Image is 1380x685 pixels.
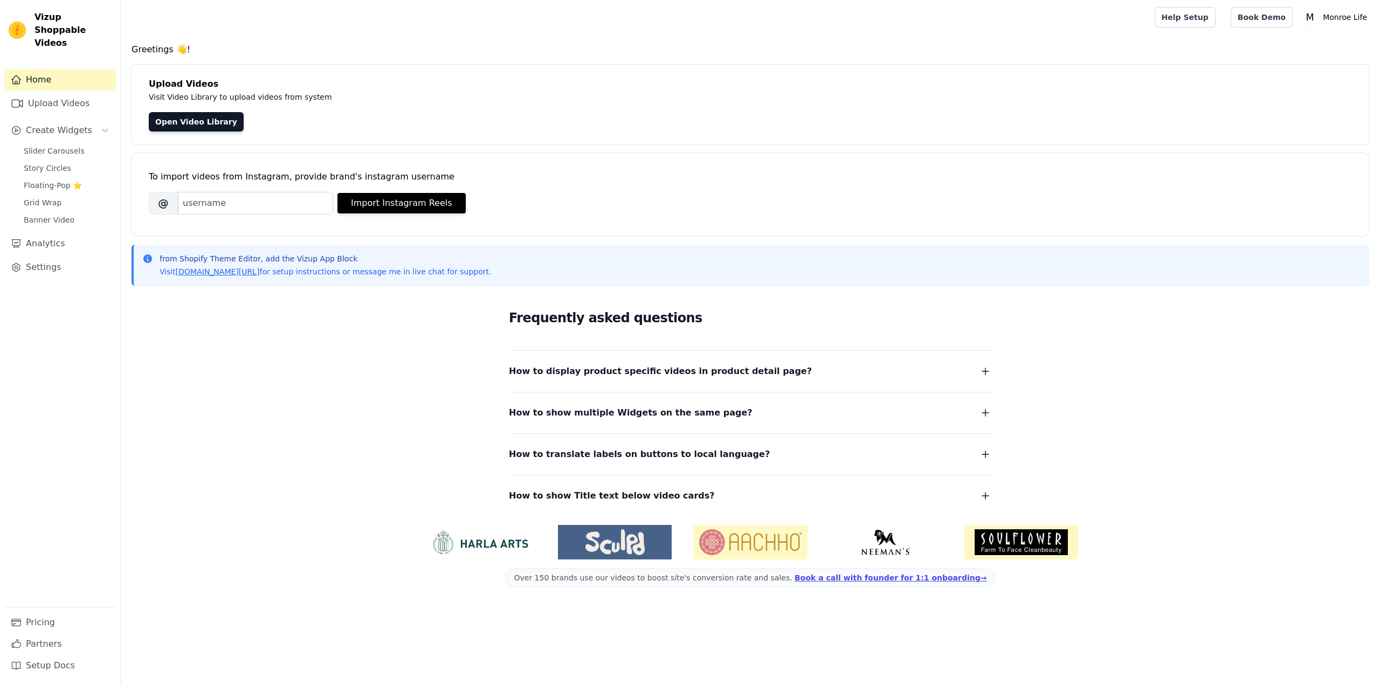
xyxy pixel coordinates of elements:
text: M [1306,12,1314,23]
a: Analytics [4,233,116,254]
button: Import Instagram Reels [337,193,466,213]
span: How to translate labels on buttons to local language? [509,447,770,462]
span: Grid Wrap [24,197,61,208]
div: To import videos from Instagram, provide brand's instagram username [149,170,1352,183]
p: Visit for setup instructions or message me in live chat for support. [160,266,491,277]
span: Create Widgets [26,124,92,137]
img: Aachho [693,525,807,559]
span: Story Circles [24,163,71,174]
span: @ [149,192,178,215]
button: Create Widgets [4,120,116,141]
button: How to show multiple Widgets on the same page? [509,405,992,420]
img: Sculpd US [558,529,672,555]
input: username [178,192,333,215]
img: HarlaArts [423,529,536,555]
a: Settings [4,257,116,278]
a: Book a call with founder for 1:1 onboarding [795,573,986,582]
span: How to show multiple Widgets on the same page? [509,405,753,420]
img: Neeman's [829,529,943,555]
a: Home [4,69,116,91]
a: Open Video Library [149,112,244,132]
h4: Greetings 👋! [132,43,1369,56]
a: [DOMAIN_NAME][URL] [176,267,260,276]
span: How to display product specific videos in product detail page? [509,364,812,379]
button: How to display product specific videos in product detail page? [509,364,992,379]
span: How to show Title text below video cards? [509,488,715,503]
a: Banner Video [17,212,116,227]
p: Monroe Life [1319,8,1371,27]
span: Slider Carousels [24,146,85,156]
a: Slider Carousels [17,143,116,158]
img: Soulflower [964,525,1078,559]
button: How to show Title text below video cards? [509,488,992,503]
h4: Upload Videos [149,78,1352,91]
a: Setup Docs [4,655,116,676]
h2: Frequently asked questions [509,307,992,329]
a: Upload Videos [4,93,116,114]
p: Visit Video Library to upload videos from system [149,91,632,103]
p: from Shopify Theme Editor, add the Vizup App Block [160,253,491,264]
a: Pricing [4,612,116,633]
a: Story Circles [17,161,116,176]
button: How to translate labels on buttons to local language? [509,447,992,462]
span: Banner Video [24,215,74,225]
a: Book Demo [1231,7,1293,27]
span: Vizup Shoppable Videos [34,11,112,50]
button: M Monroe Life [1301,8,1371,27]
a: Grid Wrap [17,195,116,210]
a: Floating-Pop ⭐ [17,178,116,193]
a: Partners [4,633,116,655]
img: Vizup [9,22,26,39]
span: Floating-Pop ⭐ [24,180,82,191]
a: Help Setup [1155,7,1216,27]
